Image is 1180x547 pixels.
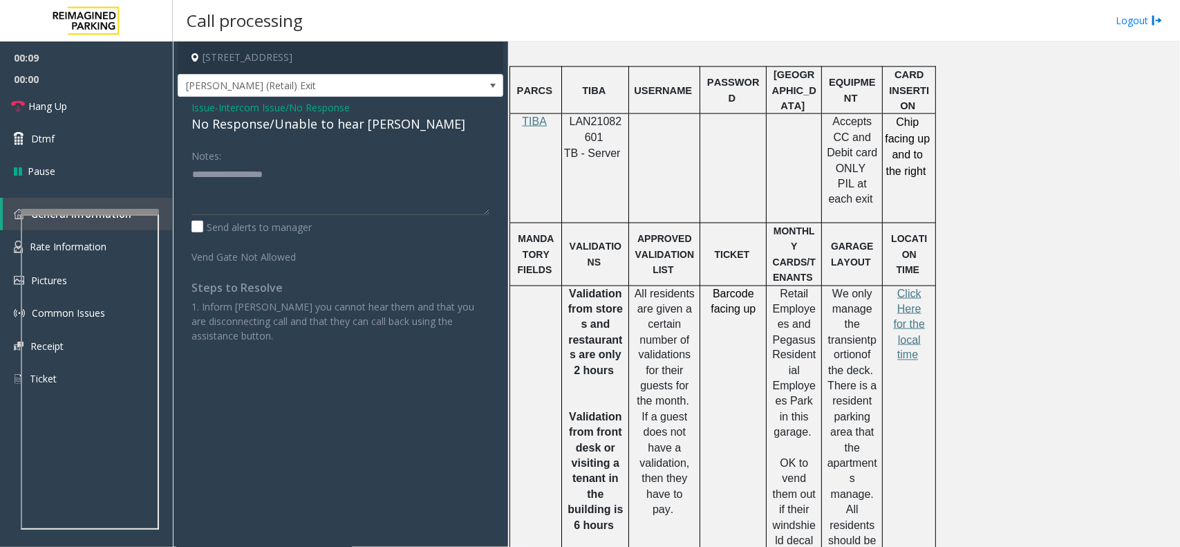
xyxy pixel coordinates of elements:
span: portion [834,334,877,361]
span: Pause [28,164,55,178]
span: General Information [31,207,131,221]
span: TB - Server [564,147,621,159]
span: CARD INSERTION [889,69,929,111]
p: 1. Inform [PERSON_NAME] you cannot hear them and that you are disconnecting call and that they ca... [191,299,489,343]
img: 'icon' [14,342,24,351]
label: Notes: [191,144,221,163]
img: 'icon' [14,308,25,319]
span: LAN21082601 [570,115,622,142]
span: alidation from front desk or visiting a tenant in the building is 6 hours [568,411,623,532]
span: - [215,101,350,114]
span: We only manage the transient [828,288,872,346]
span: Chip facing up and to the right [885,116,930,176]
img: 'icon' [14,373,23,385]
label: Send alerts to manager [191,220,312,234]
span: LOCATION TIME [891,233,927,275]
img: 'icon' [14,276,24,285]
img: 'icon' [14,241,23,253]
a: General Information [3,198,173,230]
span: VALIDATIONS [570,241,621,267]
h4: [STREET_ADDRESS] [178,41,503,74]
span: Accepts CC and Debit card ONLY [827,115,877,174]
img: logout [1152,13,1163,28]
span: [PERSON_NAME] (Retail) Exit [178,75,438,97]
span: PIL at each exit [829,178,873,205]
span: TIBA [582,85,606,96]
img: 'icon' [14,209,24,219]
a: Click Here for the local time [894,288,925,362]
h4: Steps to Resolve [191,281,489,295]
span: GARAGE LAYOUT [831,241,873,267]
span: All residents are given a certain number of validations for their guests for the month. If a gues... [635,288,695,516]
span: USERNAME [634,85,692,96]
span: MONTHLY CARDS/TENANTS [773,225,816,283]
span: V [569,411,577,423]
span: PARCS [517,85,552,96]
span: PASSWORD [707,77,760,103]
span: [GEOGRAPHIC_DATA] [772,69,816,111]
h3: Call processing [180,3,310,37]
span: Intercom Issue/No Response [218,100,350,115]
span: MANDATORY FIELDS [517,233,554,275]
span: . [808,427,811,438]
span: Issue [191,100,215,115]
span: Dtmf [31,131,55,146]
span: TICKET [715,249,750,260]
span: Hang Up [28,99,67,113]
a: TIBA [522,116,547,127]
span: TIBA [522,115,547,127]
div: No Response/Unable to hear [PERSON_NAME] [191,115,489,133]
span: EQUIPMENT [829,77,876,103]
label: Vend Gate Not Allowed [188,245,315,264]
a: Logout [1116,13,1163,28]
span: of the deck. [828,349,873,376]
span: APPROVED VALIDATION LIST [635,233,695,275]
span: Validation from stores and restaurants are only 2 hours [568,288,623,377]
